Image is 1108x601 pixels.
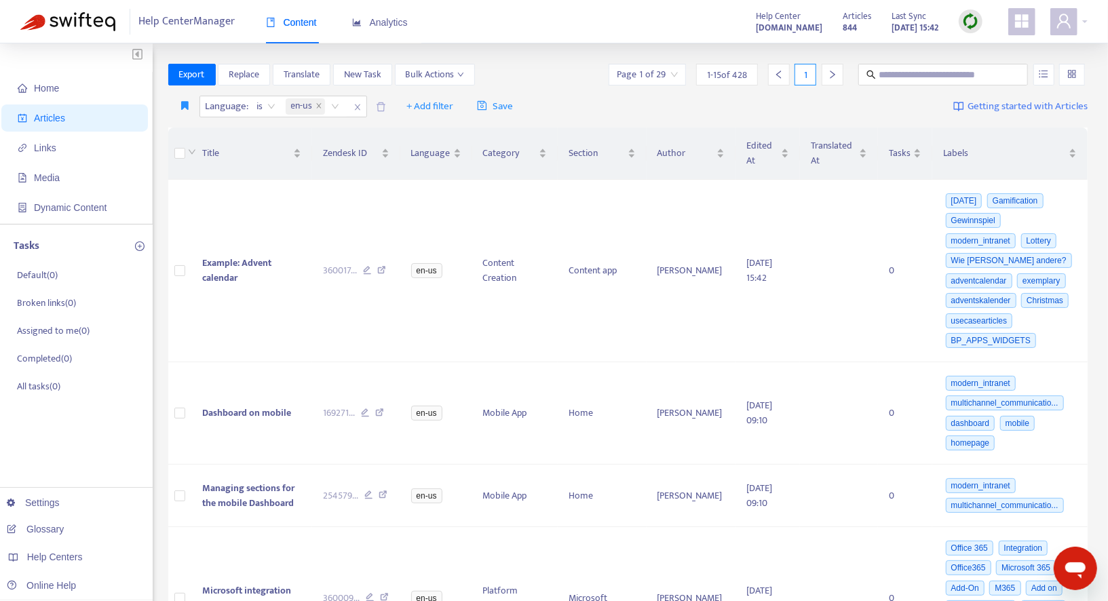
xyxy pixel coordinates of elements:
[18,83,27,93] span: home
[472,362,558,465] td: Mobile App
[352,18,362,27] span: area-chart
[1017,273,1065,288] span: exemplary
[411,406,442,421] span: en-us
[34,113,65,123] span: Articles
[828,70,837,79] span: right
[558,465,647,527] td: Home
[168,64,216,85] button: Export
[946,233,1016,248] span: modern_intranet
[558,128,647,180] th: Section
[953,101,964,112] img: image-link
[477,100,487,111] span: save
[34,172,60,183] span: Media
[746,398,772,428] span: [DATE] 09:10
[406,98,453,115] span: + Add filter
[202,480,294,511] span: Managing sections for the mobile Dashboard
[1026,581,1063,596] span: Add on
[795,64,816,85] div: 1
[707,68,747,82] span: 1 - 15 of 428
[946,416,995,431] span: dashboard
[411,263,442,278] span: en-us
[756,20,822,35] strong: [DOMAIN_NAME]
[483,146,536,161] span: Category
[558,180,647,362] td: Content app
[395,64,475,85] button: Bulk Actionsdown
[467,96,523,117] button: saveSave
[202,405,291,421] span: Dashboard on mobile
[457,71,464,78] span: down
[472,465,558,527] td: Mobile App
[34,83,59,94] span: Home
[569,146,625,161] span: Section
[18,143,27,153] span: link
[968,99,1088,115] span: Getting started with Articles
[946,581,985,596] span: Add-On
[946,313,1013,328] span: usecasearticles
[396,96,463,117] button: + Add filter
[946,333,1036,348] span: BP_APPS_WIDGETS
[889,146,911,161] span: Tasks
[866,70,876,79] span: search
[1000,416,1035,431] span: mobile
[1014,13,1030,29] span: appstore
[266,17,317,28] span: Content
[7,497,60,508] a: Settings
[7,580,76,591] a: Online Help
[946,541,993,556] span: Office 365
[27,551,83,562] span: Help Centers
[472,128,558,180] th: Category
[962,13,979,30] img: sync.dc5367851b00ba804db3.png
[411,488,442,503] span: en-us
[34,202,107,213] span: Dynamic Content
[946,193,982,208] span: [DATE]
[1021,293,1069,308] span: Christmas
[892,9,926,24] span: Last Sync
[946,478,1016,493] span: modern_intranet
[996,560,1056,575] span: Microsoft 365
[135,241,145,251] span: plus-circle
[647,465,736,527] td: [PERSON_NAME]
[558,362,647,465] td: Home
[349,99,366,115] span: close
[18,173,27,182] span: file-image
[316,102,322,111] span: close
[800,128,878,180] th: Translated At
[746,480,772,511] span: [DATE] 09:10
[647,180,736,362] td: [PERSON_NAME]
[323,406,355,421] span: 169271 ...
[17,296,76,310] p: Broken links ( 0 )
[774,70,784,79] span: left
[878,465,932,527] td: 0
[273,64,330,85] button: Translate
[999,541,1048,556] span: Integration
[17,351,72,366] p: Completed ( 0 )
[946,213,1001,228] span: Gewinnspiel
[257,96,275,117] span: is
[756,9,801,24] span: Help Center
[17,268,58,282] p: Default ( 0 )
[843,9,871,24] span: Articles
[946,435,995,450] span: homepage
[946,253,1072,268] span: Wie [PERSON_NAME] andere?
[34,142,56,153] span: Links
[18,113,27,123] span: account-book
[376,102,386,112] span: delete
[946,293,1016,308] span: adventskalender
[878,128,932,180] th: Tasks
[892,20,938,35] strong: [DATE] 15:42
[943,146,1066,161] span: Labels
[202,146,290,161] span: Title
[18,203,27,212] span: container
[1056,13,1072,29] span: user
[229,67,259,82] span: Replace
[843,20,857,35] strong: 844
[1033,64,1054,85] button: unordered-list
[647,128,736,180] th: Author
[946,273,1012,288] span: adventcalendar
[811,138,856,168] span: Translated At
[746,255,772,286] span: [DATE] 15:42
[284,67,320,82] span: Translate
[647,362,736,465] td: [PERSON_NAME]
[352,17,408,28] span: Analytics
[932,128,1088,180] th: Labels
